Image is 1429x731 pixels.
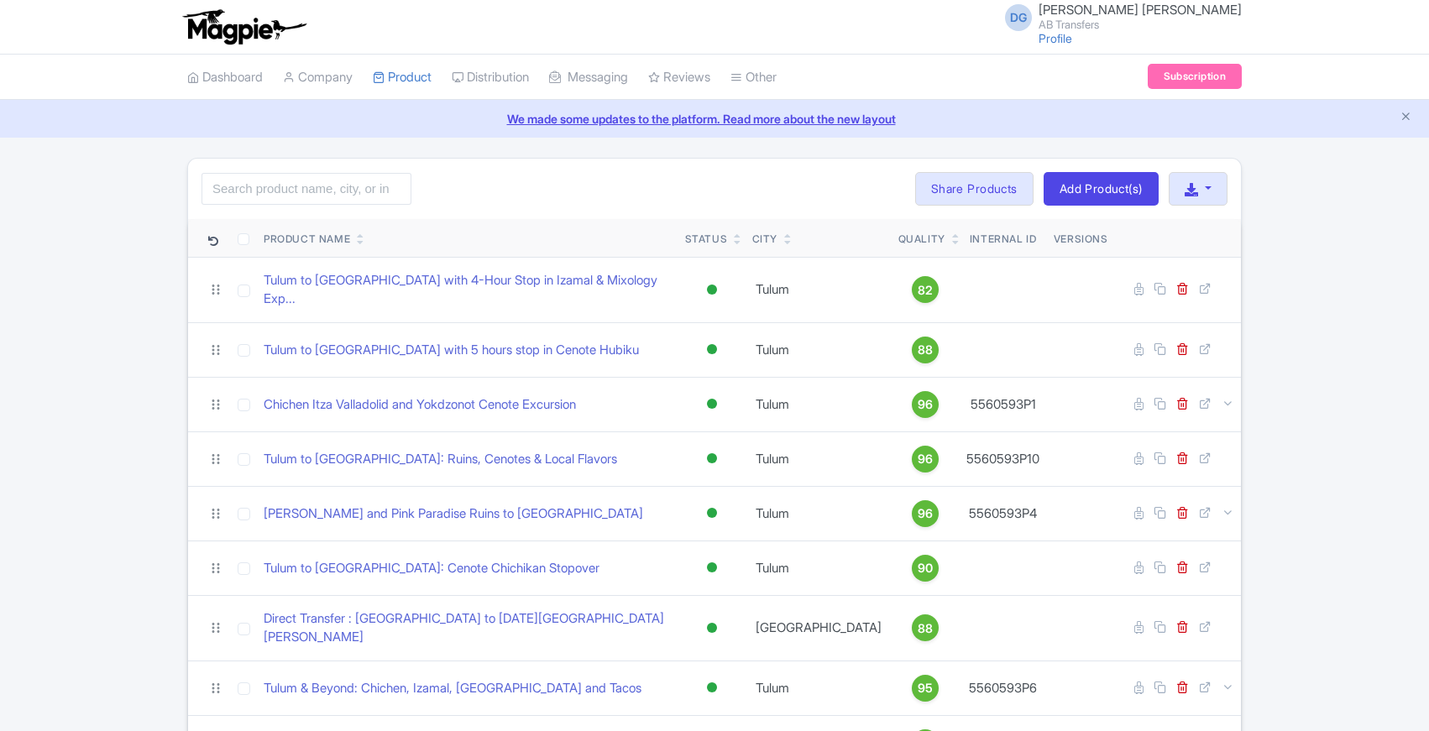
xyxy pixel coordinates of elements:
[746,377,892,431] td: Tulum
[898,232,945,247] div: Quality
[1039,2,1242,18] span: [PERSON_NAME] [PERSON_NAME]
[918,679,933,697] span: 95
[685,232,728,247] div: Status
[898,614,953,641] a: 88
[1044,172,1159,206] a: Add Product(s)
[704,501,720,525] div: Active
[283,55,353,101] a: Company
[1047,219,1115,258] th: Versions
[264,609,672,647] a: Direct Transfer : [GEOGRAPHIC_DATA] to [DATE][GEOGRAPHIC_DATA][PERSON_NAME]
[995,3,1242,30] a: DG [PERSON_NAME] [PERSON_NAME] AB Transfers
[746,257,892,322] td: Tulum
[648,55,710,101] a: Reviews
[960,377,1047,431] td: 5560593P1
[898,391,953,418] a: 96
[746,486,892,540] td: Tulum
[898,500,953,527] a: 96
[264,679,641,698] a: Tulum & Beyond: Chichen, Izamal, [GEOGRAPHIC_DATA] and Tacos
[746,595,892,661] td: [GEOGRAPHIC_DATA]
[704,337,720,362] div: Active
[549,55,628,101] a: Messaging
[452,55,529,101] a: Distribution
[1400,108,1412,128] button: Close announcement
[898,276,953,303] a: 82
[704,616,720,640] div: Active
[918,341,933,359] span: 88
[373,55,432,101] a: Product
[918,395,933,414] span: 96
[918,504,933,523] span: 96
[202,173,411,205] input: Search product name, city, or interal id
[704,676,720,700] div: Active
[704,556,720,580] div: Active
[10,110,1419,128] a: We made some updates to the platform. Read more about the new layout
[730,55,777,101] a: Other
[179,8,309,45] img: logo-ab69f6fb50320c5b225c76a69d11143b.png
[918,281,933,300] span: 82
[264,559,599,578] a: Tulum to [GEOGRAPHIC_DATA]: Cenote Chichikan Stopover
[264,341,639,360] a: Tulum to [GEOGRAPHIC_DATA] with 5 hours stop in Cenote Hubiku
[960,486,1047,540] td: 5560593P4
[898,555,953,582] a: 90
[752,232,777,247] div: City
[704,278,720,302] div: Active
[746,322,892,377] td: Tulum
[746,661,892,715] td: Tulum
[1148,64,1242,89] a: Subscription
[918,559,933,577] span: 90
[1039,31,1072,45] a: Profile
[960,431,1047,486] td: 5560593P10
[960,661,1047,715] td: 5560593P6
[915,172,1034,206] a: Share Products
[264,395,576,415] a: Chichen Itza Valladolid and Yokdzonot Cenote Excursion
[187,55,263,101] a: Dashboard
[746,431,892,486] td: Tulum
[918,450,933,468] span: 96
[898,446,953,473] a: 96
[898,675,953,702] a: 95
[264,232,350,247] div: Product Name
[918,619,933,638] span: 88
[898,337,953,363] a: 88
[960,219,1047,258] th: Internal ID
[1005,4,1032,31] span: DG
[704,446,720,471] div: Active
[264,504,643,524] a: [PERSON_NAME] and Pink Paradise Ruins to [GEOGRAPHIC_DATA]
[1039,19,1242,30] small: AB Transfers
[704,392,720,416] div: Active
[746,540,892,595] td: Tulum
[264,450,617,469] a: Tulum to [GEOGRAPHIC_DATA]: Ruins, Cenotes & Local Flavors
[264,271,672,309] a: Tulum to [GEOGRAPHIC_DATA] with 4-Hour Stop in Izamal & Mixology Exp...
